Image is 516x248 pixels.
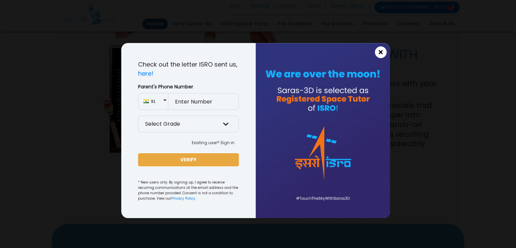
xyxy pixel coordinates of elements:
label: Parent's Phone Number [138,83,239,90]
small: * New users only. By signing up, I agree to receive recurring communications at the email address... [138,180,239,201]
button: VERIFY [138,153,239,166]
p: Check out the letter ISRO sent us, [138,60,239,78]
button: Existing user? Sign in [187,138,239,148]
button: Close [375,46,387,58]
span: × [378,48,384,57]
a: Privacy Policy [171,196,195,201]
input: Enter Number [168,93,239,110]
span: 91 [151,98,163,105]
a: here! [138,69,154,78]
